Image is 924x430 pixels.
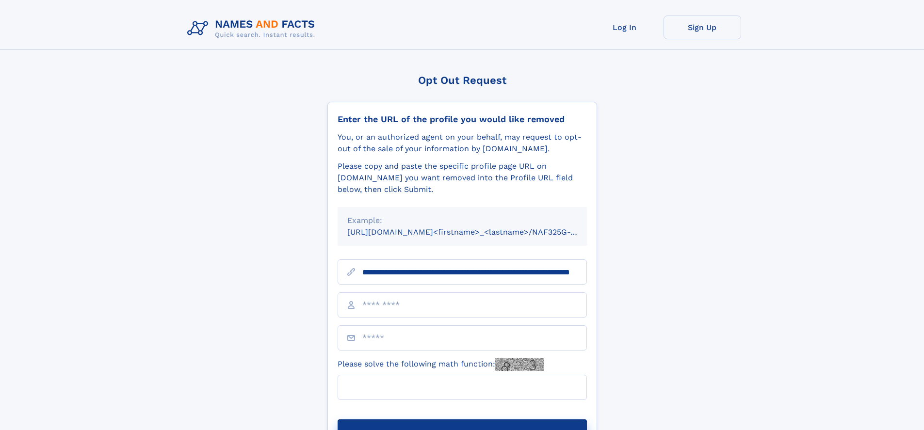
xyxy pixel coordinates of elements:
div: You, or an authorized agent on your behalf, may request to opt-out of the sale of your informatio... [338,131,587,155]
div: Example: [347,215,577,226]
label: Please solve the following math function: [338,358,544,371]
div: Opt Out Request [327,74,597,86]
div: Please copy and paste the specific profile page URL on [DOMAIN_NAME] you want removed into the Pr... [338,160,587,195]
a: Log In [586,16,664,39]
small: [URL][DOMAIN_NAME]<firstname>_<lastname>/NAF325G-xxxxxxxx [347,227,605,237]
img: Logo Names and Facts [183,16,323,42]
a: Sign Up [664,16,741,39]
div: Enter the URL of the profile you would like removed [338,114,587,125]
